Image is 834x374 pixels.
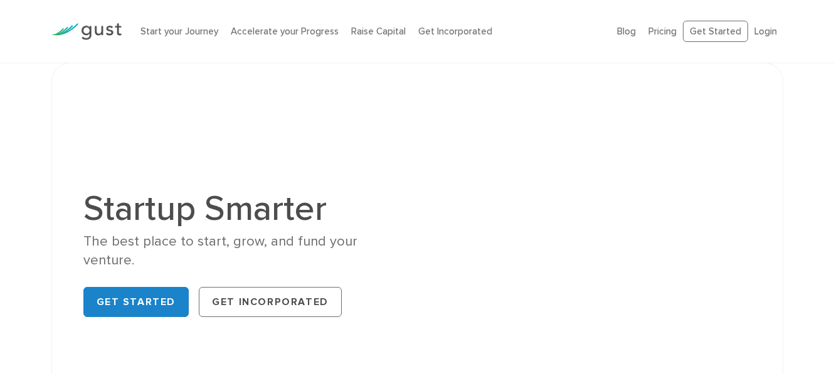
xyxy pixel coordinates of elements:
[754,26,777,37] a: Login
[351,26,406,37] a: Raise Capital
[199,287,342,317] a: Get Incorporated
[231,26,339,37] a: Accelerate your Progress
[683,21,748,43] a: Get Started
[83,191,408,226] h1: Startup Smarter
[140,26,218,37] a: Start your Journey
[648,26,677,37] a: Pricing
[51,23,122,40] img: Gust Logo
[617,26,636,37] a: Blog
[83,287,189,317] a: Get Started
[83,232,408,269] div: The best place to start, grow, and fund your venture.
[418,26,492,37] a: Get Incorporated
